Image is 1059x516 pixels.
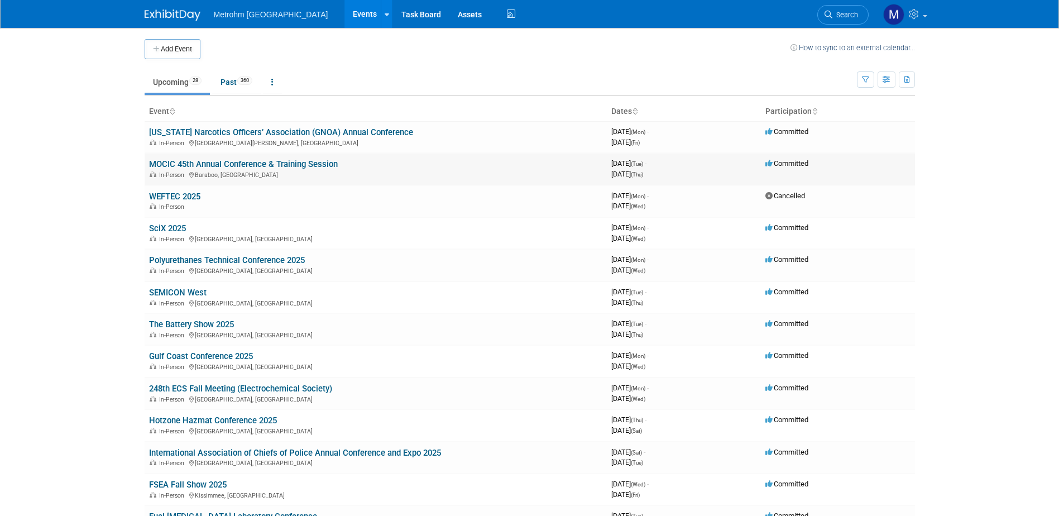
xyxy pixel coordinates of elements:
span: - [647,255,649,264]
div: [GEOGRAPHIC_DATA][PERSON_NAME], [GEOGRAPHIC_DATA] [149,138,602,147]
span: Cancelled [765,192,805,200]
a: SciX 2025 [149,223,186,233]
span: [DATE] [611,127,649,136]
th: Event [145,102,607,121]
span: In-Person [159,300,188,307]
span: (Mon) [631,225,645,231]
button: Add Event [145,39,200,59]
span: (Sat) [631,450,642,456]
th: Dates [607,102,761,121]
img: In-Person Event [150,203,156,209]
span: [DATE] [611,448,645,456]
span: (Mon) [631,385,645,391]
div: [GEOGRAPHIC_DATA], [GEOGRAPHIC_DATA] [149,330,602,339]
div: [GEOGRAPHIC_DATA], [GEOGRAPHIC_DATA] [149,234,602,243]
span: Committed [765,288,808,296]
span: [DATE] [611,480,649,488]
span: In-Person [159,171,188,179]
span: [DATE] [611,394,645,403]
span: Search [832,11,858,19]
span: In-Person [159,460,188,467]
span: [DATE] [611,362,645,370]
span: [DATE] [611,192,649,200]
span: 28 [189,77,202,85]
div: [GEOGRAPHIC_DATA], [GEOGRAPHIC_DATA] [149,266,602,275]
span: [DATE] [611,223,649,232]
span: - [645,159,646,168]
a: Hotzone Hazmat Conference 2025 [149,415,277,426]
span: (Wed) [631,364,645,370]
span: Committed [765,351,808,360]
img: In-Person Event [150,364,156,369]
span: (Mon) [631,129,645,135]
span: Committed [765,448,808,456]
span: (Tue) [631,321,643,327]
span: [DATE] [611,351,649,360]
div: [GEOGRAPHIC_DATA], [GEOGRAPHIC_DATA] [149,458,602,467]
span: [DATE] [611,384,649,392]
span: Committed [765,480,808,488]
span: [DATE] [611,159,646,168]
a: MOCIC 45th Annual Conference & Training Session [149,159,338,169]
span: (Mon) [631,353,645,359]
a: FSEA Fall Show 2025 [149,480,227,490]
span: (Wed) [631,396,645,402]
span: Committed [765,415,808,424]
span: In-Person [159,267,188,275]
a: WEFTEC 2025 [149,192,200,202]
span: (Wed) [631,203,645,209]
img: ExhibitDay [145,9,200,21]
span: - [647,127,649,136]
a: [US_STATE] Narcotics Officers’ Association (GNOA) Annual Conference [149,127,413,137]
span: - [645,415,646,424]
span: (Tue) [631,161,643,167]
span: - [647,480,649,488]
span: (Tue) [631,460,643,466]
span: - [647,192,649,200]
a: International Association of Chiefs of Police Annual Conference and Expo 2025 [149,448,441,458]
span: Committed [765,127,808,136]
span: In-Person [159,428,188,435]
a: Search [817,5,869,25]
span: Committed [765,159,808,168]
span: Committed [765,255,808,264]
div: Baraboo, [GEOGRAPHIC_DATA] [149,170,602,179]
a: SEMICON West [149,288,207,298]
span: [DATE] [611,298,643,307]
div: [GEOGRAPHIC_DATA], [GEOGRAPHIC_DATA] [149,362,602,371]
span: In-Person [159,492,188,499]
a: Gulf Coast Conference 2025 [149,351,253,361]
span: Committed [765,223,808,232]
span: In-Person [159,236,188,243]
span: (Thu) [631,332,643,338]
span: [DATE] [611,138,640,146]
span: [DATE] [611,288,646,296]
img: In-Person Event [150,140,156,145]
a: Past360 [212,71,261,93]
span: (Fri) [631,140,640,146]
span: In-Person [159,396,188,403]
a: Polyurethanes Technical Conference 2025 [149,255,305,265]
img: In-Person Event [150,236,156,241]
span: - [645,319,646,328]
div: [GEOGRAPHIC_DATA], [GEOGRAPHIC_DATA] [149,426,602,435]
img: In-Person Event [150,428,156,433]
span: Metrohm [GEOGRAPHIC_DATA] [214,10,328,19]
div: [GEOGRAPHIC_DATA], [GEOGRAPHIC_DATA] [149,394,602,403]
img: In-Person Event [150,332,156,337]
a: How to sync to an external calendar... [790,44,915,52]
a: Sort by Start Date [632,107,638,116]
img: In-Person Event [150,171,156,177]
th: Participation [761,102,915,121]
span: Committed [765,384,808,392]
span: [DATE] [611,170,643,178]
span: In-Person [159,203,188,211]
span: - [647,223,649,232]
img: In-Person Event [150,300,156,305]
a: Upcoming28 [145,71,210,93]
span: (Wed) [631,481,645,488]
img: Michelle Simoes [883,4,904,25]
a: The Battery Show 2025 [149,319,234,329]
a: Sort by Event Name [169,107,175,116]
span: (Wed) [631,267,645,274]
